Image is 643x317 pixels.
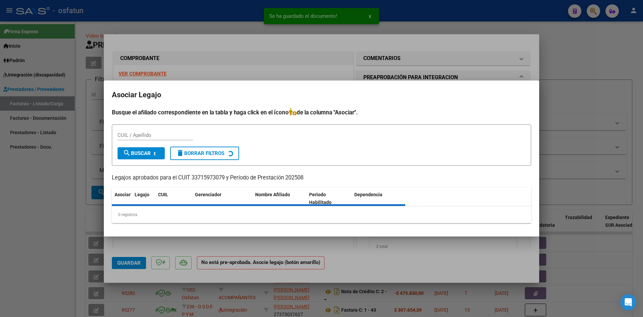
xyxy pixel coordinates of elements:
div: Open Intercom Messenger [620,294,636,310]
datatable-header-cell: Asociar [112,188,132,210]
button: Buscar [118,147,165,159]
datatable-header-cell: CUIL [155,188,192,210]
span: Dependencia [354,192,382,197]
datatable-header-cell: Legajo [132,188,155,210]
span: Buscar [123,150,151,156]
datatable-header-cell: Periodo Habilitado [306,188,352,210]
span: CUIL [158,192,168,197]
p: Legajos aprobados para el CUIT 33715973079 y Período de Prestación 202508 [112,174,531,182]
datatable-header-cell: Gerenciador [192,188,253,210]
mat-icon: search [123,149,131,157]
span: Gerenciador [195,192,221,197]
span: Periodo Habilitado [309,192,332,205]
div: 0 registros [112,206,531,223]
span: Nombre Afiliado [255,192,290,197]
h4: Busque el afiliado correspondiente en la tabla y haga click en el ícono de la columna "Asociar". [112,108,531,117]
span: Asociar [115,192,131,197]
datatable-header-cell: Dependencia [352,188,406,210]
h2: Asociar Legajo [112,89,531,101]
span: Borrar Filtros [176,150,224,156]
button: Borrar Filtros [170,147,239,160]
datatable-header-cell: Nombre Afiliado [253,188,306,210]
span: Legajo [135,192,149,197]
mat-icon: delete [176,149,184,157]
